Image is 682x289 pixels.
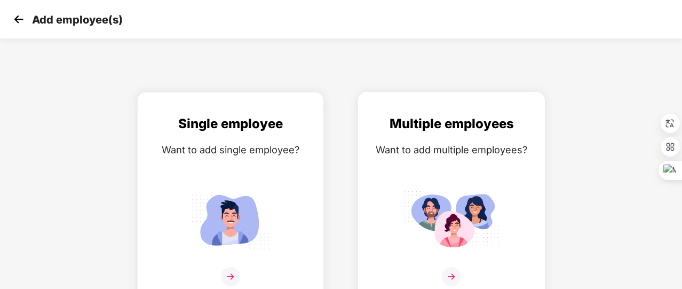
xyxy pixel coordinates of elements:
[148,114,313,134] div: Single employee
[11,11,27,27] img: svg+xml;base64,PHN2ZyB4bWxucz0iaHR0cDovL3d3dy53My5vcmcvMjAwMC9zdmciIHdpZHRoPSIzMCIgaGVpZ2h0PSIzMC...
[221,267,240,286] img: svg+xml;base64,PHN2ZyB4bWxucz0iaHR0cDovL3d3dy53My5vcmcvMjAwMC9zdmciIHdpZHRoPSIzNiIgaGVpZ2h0PSIzNi...
[183,186,279,253] img: svg+xml;base64,PHN2ZyB4bWxucz0iaHR0cDovL3d3dy53My5vcmcvMjAwMC9zdmciIGlkPSJTaW5nbGVfZW1wbG95ZWUiIH...
[403,186,499,253] img: svg+xml;base64,PHN2ZyB4bWxucz0iaHR0cDovL3d3dy53My5vcmcvMjAwMC9zdmciIGlkPSJNdWx0aXBsZV9lbXBsb3llZS...
[442,267,461,286] img: svg+xml;base64,PHN2ZyB4bWxucz0iaHR0cDovL3d3dy53My5vcmcvMjAwMC9zdmciIHdpZHRoPSIzNiIgaGVpZ2h0PSIzNi...
[369,142,534,158] div: Want to add multiple employees?
[32,13,123,26] p: Add employee(s)
[148,142,313,158] div: Want to add single employee?
[369,114,534,134] div: Multiple employees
